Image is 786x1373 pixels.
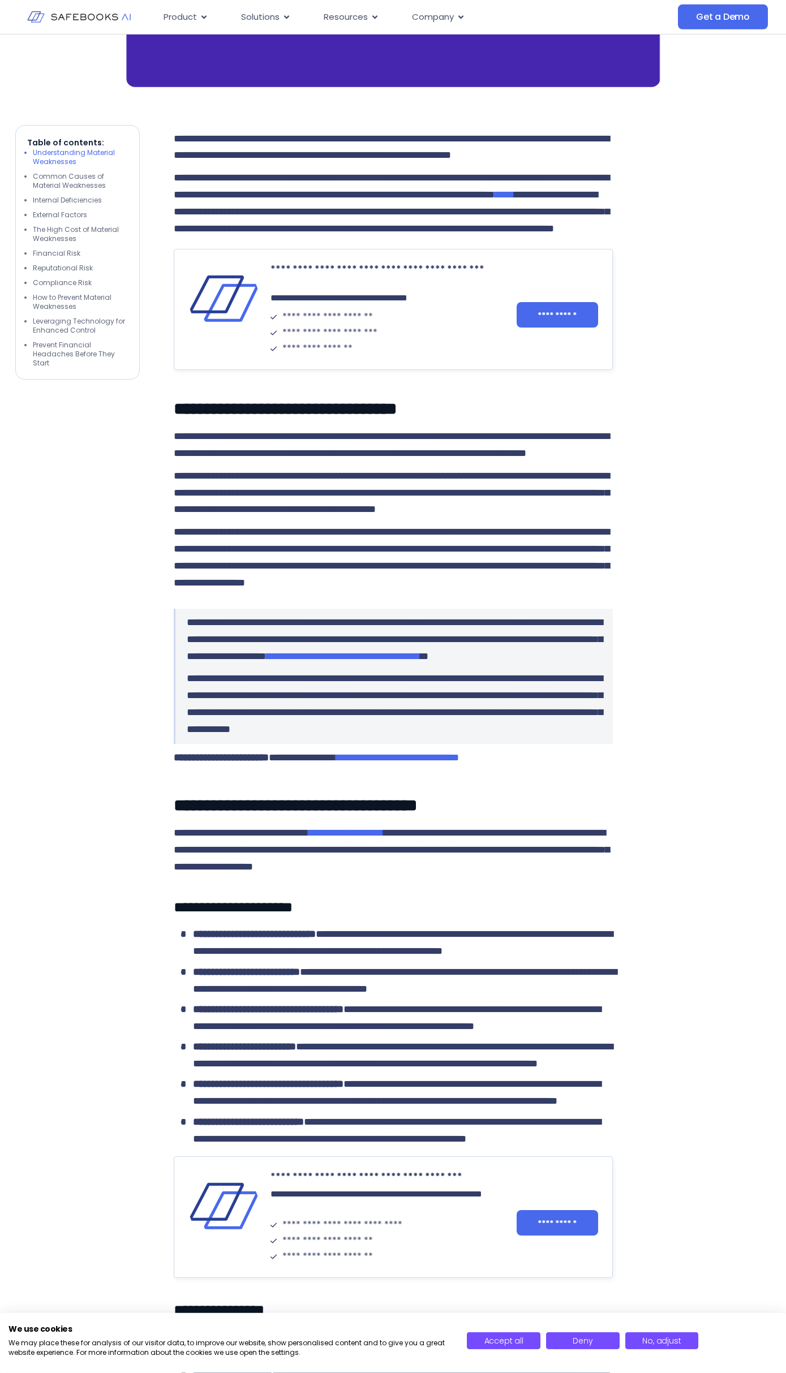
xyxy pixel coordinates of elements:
[241,11,280,24] span: Solutions
[164,11,197,24] span: Product
[696,11,750,23] span: Get a Demo
[33,210,128,219] li: External Factors
[33,225,128,243] li: The High Cost of Material Weaknesses
[33,249,128,258] li: Financial Risk
[33,264,128,273] li: Reputational Risk
[33,278,128,287] li: Compliance Risk
[154,6,598,28] div: Menu Toggle
[33,317,128,335] li: Leveraging Technology for Enhanced Control
[573,1335,592,1346] span: Deny
[642,1335,681,1346] span: No, adjust
[27,137,128,148] p: Table of contents:
[467,1332,540,1349] button: Accept all cookies
[484,1335,523,1346] span: Accept all
[625,1332,699,1349] button: Adjust cookie preferences
[8,1324,450,1334] h2: We use cookies
[324,11,368,24] span: Resources
[33,293,128,311] li: How to Prevent Material Weaknesses
[33,341,128,368] li: Prevent Financial Headaches Before They Start
[412,11,454,24] span: Company
[33,148,128,166] li: Understanding Material Weaknesses
[546,1332,620,1349] button: Deny all cookies
[678,5,768,29] a: Get a Demo
[33,196,128,205] li: Internal Deficiencies
[8,1338,450,1358] p: We may place these for analysis of our visitor data, to improve our website, show personalised co...
[154,6,598,28] nav: Menu
[33,172,128,190] li: Common Causes of Material Weaknesses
